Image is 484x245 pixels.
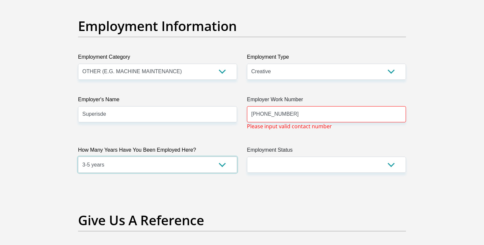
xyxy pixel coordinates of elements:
h2: Give Us A Reference [78,212,406,228]
span: Please input valid contact number [247,122,332,130]
h2: Employment Information [78,18,406,34]
label: Employer's Name [78,96,237,106]
input: Employer Work Number [247,106,406,122]
label: Employer Work Number [247,96,406,106]
input: Employer's Name [78,106,237,122]
label: Employment Status [247,146,406,157]
label: Employment Category [78,53,237,64]
label: Employment Type [247,53,406,64]
label: How Many Years Have You Been Employed Here? [78,146,237,157]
